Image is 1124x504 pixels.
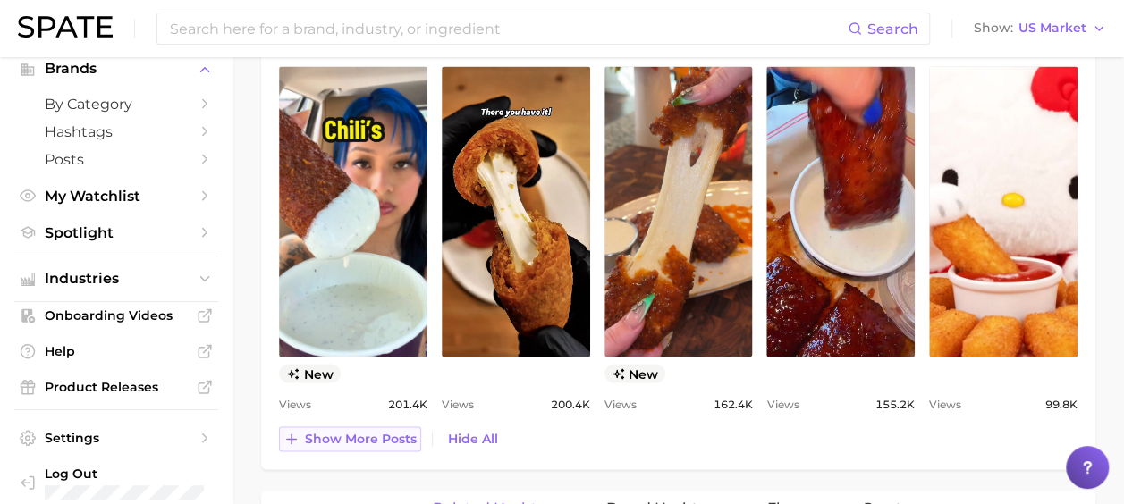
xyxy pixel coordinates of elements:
span: Hashtags [45,123,188,140]
input: Search here for a brand, industry, or ingredient [168,13,848,44]
span: Settings [45,430,188,446]
a: Spotlight [14,219,218,247]
span: 162.4k [713,393,752,415]
span: Product Releases [45,379,188,395]
span: Show more posts [305,431,417,446]
a: by Category [14,90,218,118]
span: Onboarding Videos [45,307,188,323]
span: Brands [45,61,188,77]
span: Posts [45,151,188,168]
button: Show more posts [279,426,421,451]
a: Onboarding Videos [14,302,218,329]
a: Help [14,338,218,365]
a: My Watchlist [14,182,218,210]
a: Hashtags [14,118,218,146]
a: Settings [14,424,218,451]
span: Industries [45,271,188,287]
span: 99.8k [1045,393,1078,415]
span: 200.4k [551,393,590,415]
span: 155.2k [875,393,915,415]
span: Log Out [45,466,263,482]
span: Spotlight [45,224,188,241]
span: Views [766,393,799,415]
span: Views [929,393,961,415]
button: Industries [14,265,218,292]
span: Hide All [448,431,498,446]
img: SPATE [18,16,113,38]
button: Hide All [444,426,503,450]
a: Posts [14,146,218,173]
span: My Watchlist [45,188,188,205]
span: new [604,364,666,382]
span: new [279,364,341,382]
span: Views [604,393,637,415]
a: Product Releases [14,374,218,400]
span: Views [279,393,311,415]
span: by Category [45,96,188,113]
span: US Market [1018,23,1086,33]
button: Brands [14,55,218,82]
span: 201.4k [388,393,427,415]
span: Search [867,21,918,38]
button: ShowUS Market [969,17,1111,40]
span: Help [45,343,188,359]
span: Views [442,393,474,415]
span: Show [974,23,1013,33]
